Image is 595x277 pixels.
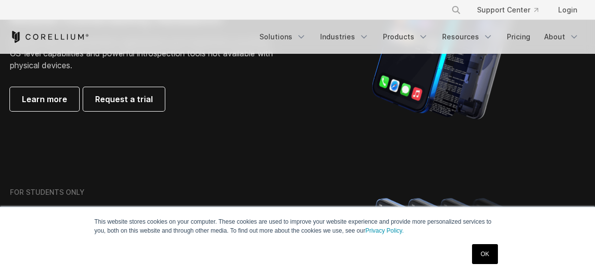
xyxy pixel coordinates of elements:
a: OK [472,244,497,264]
a: Privacy Policy. [365,227,404,234]
span: Learn more [22,93,67,105]
a: Products [377,28,434,46]
span: Request a trial [95,93,153,105]
a: Request a trial [83,87,165,111]
div: Navigation Menu [439,1,585,19]
a: Login [550,1,585,19]
p: This website stores cookies on your computer. These cookies are used to improve your website expe... [95,217,501,235]
a: Pricing [501,28,536,46]
a: Solutions [253,28,312,46]
a: Corellium Home [10,31,89,43]
a: About [538,28,585,46]
a: Support Center [469,1,546,19]
div: Navigation Menu [253,28,585,46]
button: Search [447,1,465,19]
a: Resources [436,28,499,46]
a: Learn more [10,87,79,111]
h6: FOR STUDENTS ONLY [10,188,85,197]
a: Industries [314,28,375,46]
